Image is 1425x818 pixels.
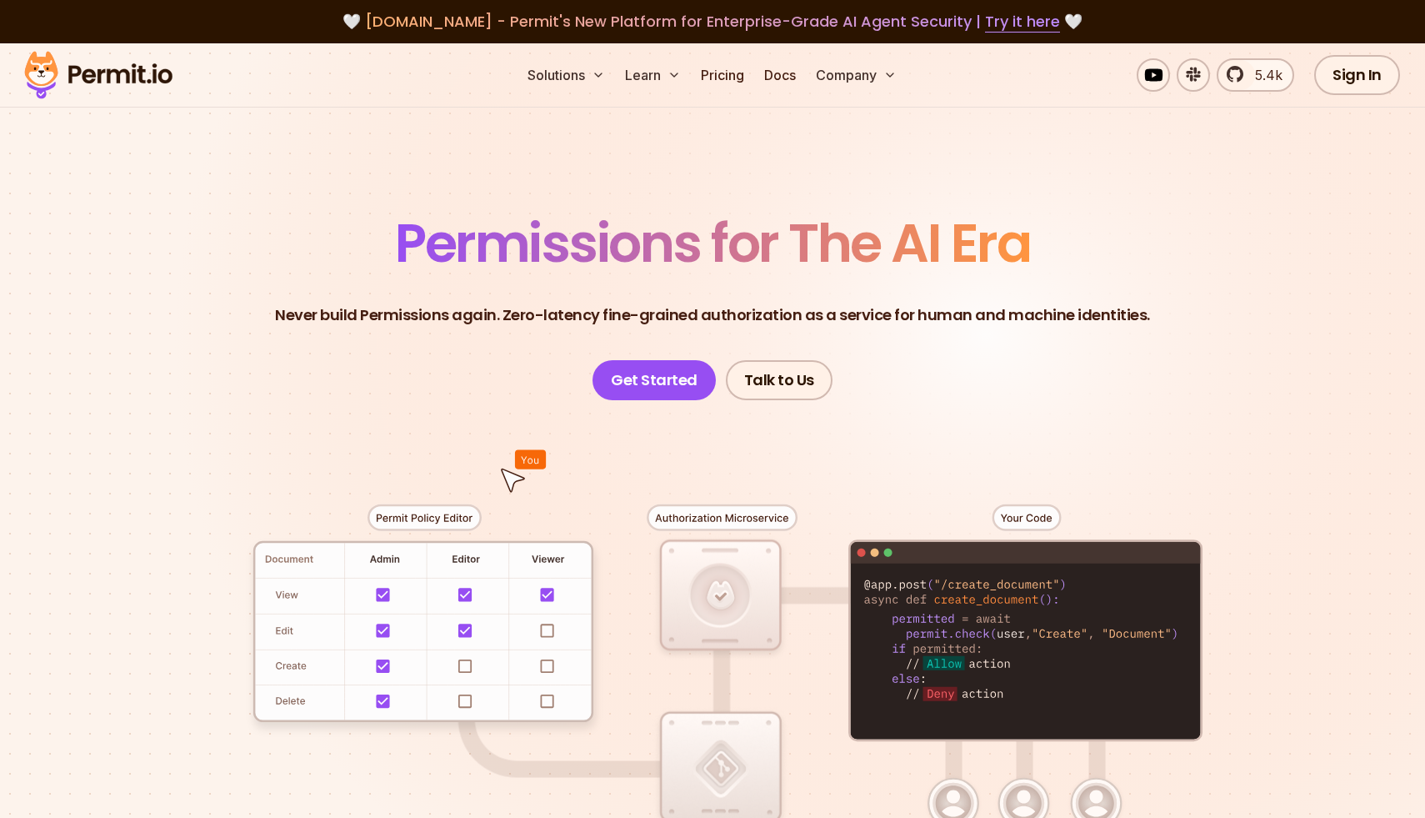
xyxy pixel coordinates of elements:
[40,10,1385,33] div: 🤍 🤍
[365,11,1060,32] span: [DOMAIN_NAME] - Permit's New Platform for Enterprise-Grade AI Agent Security |
[757,58,802,92] a: Docs
[17,47,180,103] img: Permit logo
[275,304,1150,327] p: Never build Permissions again. Zero-latency fine-grained authorization as a service for human and...
[1217,58,1294,92] a: 5.4k
[1245,65,1282,85] span: 5.4k
[592,360,716,400] a: Get Started
[694,58,751,92] a: Pricing
[985,11,1060,33] a: Try it here
[618,58,687,92] button: Learn
[726,360,832,400] a: Talk to Us
[809,58,903,92] button: Company
[395,206,1030,280] span: Permissions for The AI Era
[1314,55,1400,95] a: Sign In
[521,58,612,92] button: Solutions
